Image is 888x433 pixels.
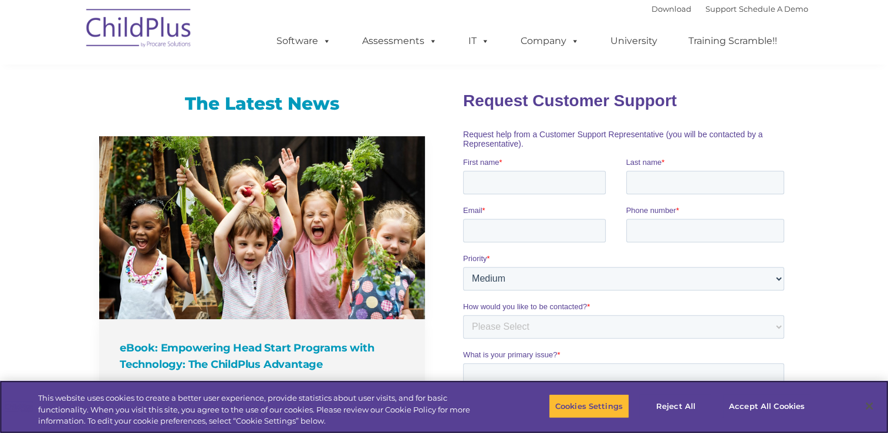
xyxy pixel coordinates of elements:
[651,4,808,13] font: |
[120,340,407,373] h4: eBook: Empowering Head Start Programs with Technology: The ChildPlus Advantage
[677,29,789,53] a: Training Scramble!!
[38,393,488,427] div: This website uses cookies to create a better user experience, provide statistics about user visit...
[549,394,629,418] button: Cookies Settings
[722,394,811,418] button: Accept All Cookies
[705,4,737,13] a: Support
[599,29,669,53] a: University
[739,4,808,13] a: Schedule A Demo
[457,29,501,53] a: IT
[99,92,425,116] h3: The Latest News
[856,393,882,419] button: Close
[350,29,449,53] a: Assessments
[651,4,691,13] a: Download
[639,394,713,418] button: Reject All
[509,29,591,53] a: Company
[80,1,198,59] img: ChildPlus by Procare Solutions
[265,29,343,53] a: Software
